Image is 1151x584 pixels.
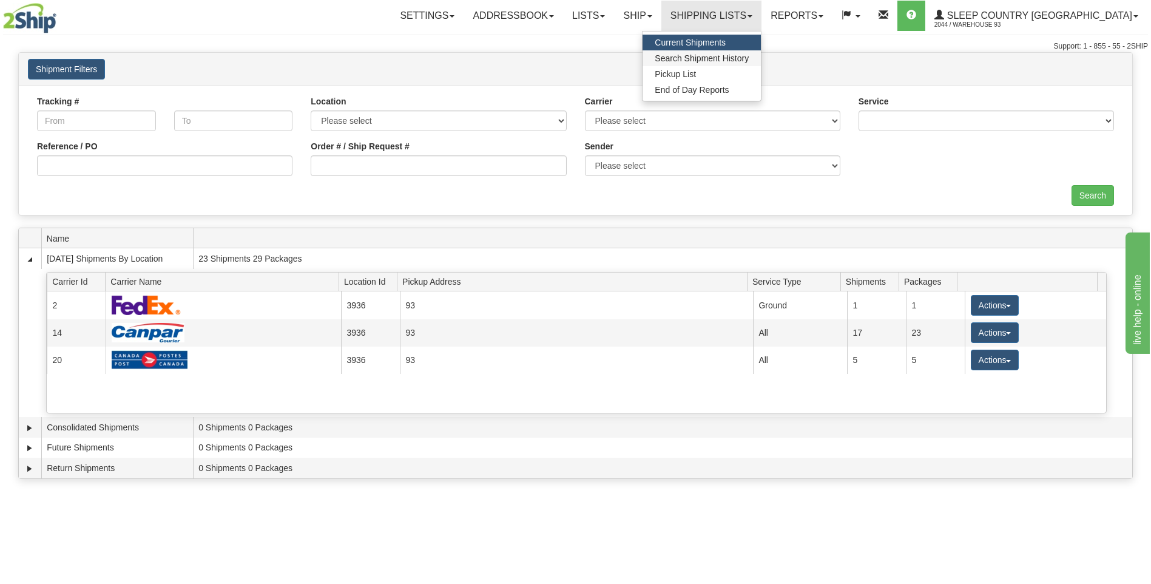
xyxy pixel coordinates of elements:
[752,272,840,291] span: Service Type
[41,458,193,478] td: Return Shipments
[1072,185,1114,206] input: Search
[112,323,184,342] img: Canpar
[643,50,761,66] a: Search Shipment History
[402,272,747,291] span: Pickup Address
[24,253,36,265] a: Collapse
[753,347,847,374] td: All
[563,1,614,31] a: Lists
[400,319,753,347] td: 93
[655,53,749,63] span: Search Shipment History
[52,272,106,291] span: Carrier Id
[41,438,193,458] td: Future Shipments
[193,417,1132,438] td: 0 Shipments 0 Packages
[110,272,339,291] span: Carrier Name
[341,319,400,347] td: 3936
[847,319,906,347] td: 17
[112,295,181,315] img: FedEx Express®
[37,110,156,131] input: From
[655,85,729,95] span: End of Day Reports
[344,272,397,291] span: Location Id
[971,350,1019,370] button: Actions
[112,350,188,370] img: Canada Post
[847,291,906,319] td: 1
[47,229,193,248] span: Name
[311,95,346,107] label: Location
[906,319,965,347] td: 23
[37,140,98,152] label: Reference / PO
[906,291,965,319] td: 1
[585,95,613,107] label: Carrier
[341,291,400,319] td: 3936
[341,347,400,374] td: 3936
[655,69,696,79] span: Pickup List
[47,347,106,374] td: 20
[753,319,847,347] td: All
[193,438,1132,458] td: 0 Shipments 0 Packages
[859,95,889,107] label: Service
[400,347,753,374] td: 93
[846,272,899,291] span: Shipments
[24,442,36,454] a: Expand
[174,110,293,131] input: To
[761,1,832,31] a: Reports
[643,35,761,50] a: Current Shipments
[400,291,753,319] td: 93
[655,38,726,47] span: Current Shipments
[643,82,761,98] a: End of Day Reports
[944,10,1132,21] span: Sleep Country [GEOGRAPHIC_DATA]
[24,422,36,434] a: Expand
[585,140,613,152] label: Sender
[925,1,1147,31] a: Sleep Country [GEOGRAPHIC_DATA] 2044 / Warehouse 93
[464,1,563,31] a: Addressbook
[28,59,105,80] button: Shipment Filters
[1123,230,1150,354] iframe: chat widget
[9,7,112,22] div: live help - online
[193,458,1132,478] td: 0 Shipments 0 Packages
[391,1,464,31] a: Settings
[643,66,761,82] a: Pickup List
[24,463,36,475] a: Expand
[3,41,1148,52] div: Support: 1 - 855 - 55 - 2SHIP
[753,291,847,319] td: Ground
[311,140,410,152] label: Order # / Ship Request #
[41,417,193,438] td: Consolidated Shipments
[47,319,106,347] td: 14
[47,291,106,319] td: 2
[37,95,79,107] label: Tracking #
[614,1,661,31] a: Ship
[971,322,1019,343] button: Actions
[661,1,761,31] a: Shipping lists
[904,272,957,291] span: Packages
[906,347,965,374] td: 5
[847,347,906,374] td: 5
[934,19,1025,31] span: 2044 / Warehouse 93
[971,295,1019,316] button: Actions
[3,3,56,33] img: logo2044.jpg
[193,248,1132,269] td: 23 Shipments 29 Packages
[41,248,193,269] td: [DATE] Shipments By Location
